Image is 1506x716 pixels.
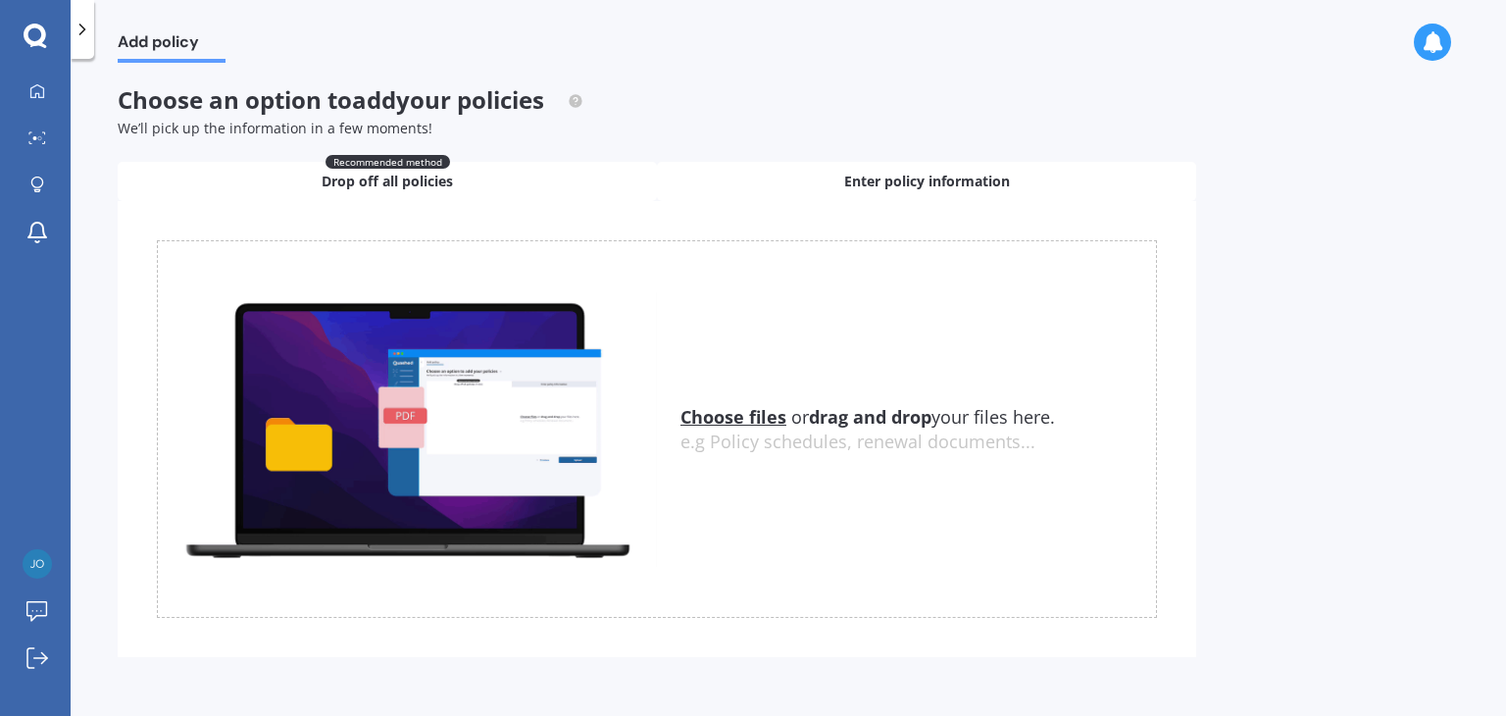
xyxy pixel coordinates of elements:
[158,291,657,567] img: upload.de96410c8ce839c3fdd5.gif
[23,549,52,579] img: 426b0783bf4a31be2215eab32d056092
[680,405,786,429] u: Choose files
[844,172,1010,191] span: Enter policy information
[680,432,1156,453] div: e.g Policy schedules, renewal documents...
[118,119,432,137] span: We’ll pick up the information in a few moments!
[326,155,450,169] span: Recommended method
[118,32,226,59] span: Add policy
[118,83,583,116] span: Choose an option
[680,405,1055,429] span: or your files here.
[809,405,931,429] b: drag and drop
[327,83,544,116] span: to add your policies
[322,172,453,191] span: Drop off all policies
